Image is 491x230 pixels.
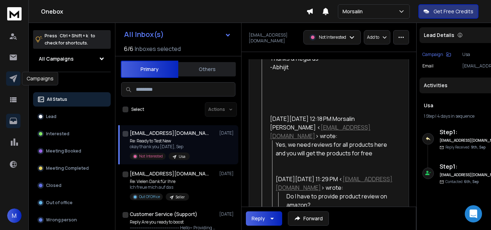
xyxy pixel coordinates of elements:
[178,61,236,77] button: Others
[246,211,282,226] button: Reply
[422,52,443,57] p: Campaign
[135,44,181,53] h3: Inboxes selected
[46,183,61,188] p: Closed
[7,7,22,20] img: logo
[422,52,451,57] button: Campaign
[219,211,235,217] p: [DATE]
[46,217,77,223] p: Wrong person
[124,44,133,53] span: 6 / 6
[7,208,22,223] button: M
[33,78,111,88] h3: Filters
[288,211,329,226] button: Forward
[252,215,265,222] div: Reply
[270,20,393,106] div: I'm not interested.
[41,7,306,16] h1: Onebox
[46,114,56,119] p: Lead
[437,113,474,119] span: 4 days in sequence
[319,34,346,40] p: Not Interested
[33,127,111,141] button: Interested
[33,196,111,210] button: Out of office
[46,200,73,206] p: Out of office
[46,148,81,154] p: Meeting Booked
[59,32,89,40] span: Ctrl + Shift + k
[33,213,111,227] button: Wrong person
[22,72,58,85] div: Campaigns
[422,63,433,69] p: Email
[471,145,486,150] span: 9th, Sep
[130,144,190,150] p: okay thank you [DATE], Sep
[130,179,189,184] p: Re: Vielen Dank für Ihre
[33,109,111,124] button: Lead
[118,27,237,42] button: All Inbox(s)
[270,114,393,140] div: [DATE][DATE] 12:18 PM Morsalin [PERSON_NAME] < > wrote:
[424,32,454,39] p: Lead Details
[424,113,435,119] span: 1 Step
[130,211,197,218] h1: Customer Service (Support)
[130,138,190,144] p: Re: Ready to Test New
[433,8,473,15] p: Get Free Credits
[286,192,393,209] div: Do I have to provide product review on amazon?
[130,130,209,137] h1: [EMAIL_ADDRESS][DOMAIN_NAME]
[276,175,393,192] div: [DATE][DATE] 11:29 PM < > wrote:
[33,52,111,66] button: All Campaigns
[276,140,393,158] div: Yes, we need reviews for all products here and you will get the products for free
[176,194,185,200] p: Seller
[445,145,486,150] p: Reply Received
[45,32,95,47] p: Press to check for shortcuts.
[270,37,393,106] div: -Abhijit
[33,92,111,107] button: All Status
[130,184,189,190] p: lch freue mich auf das
[33,161,111,175] button: Meeting Completed
[249,32,299,44] p: [EMAIL_ADDRESS][DOMAIN_NAME]
[33,178,111,193] button: Closed
[343,8,366,15] p: Morsalin
[46,131,69,137] p: Interested
[465,205,482,222] div: Open Intercom Messenger
[139,154,163,159] p: Not Interested
[219,130,235,136] p: [DATE]
[130,170,209,177] h1: [EMAIL_ADDRESS][DOMAIN_NAME]
[418,4,478,19] button: Get Free Credits
[130,219,216,225] p: Reply:Are you ready to boost
[39,55,74,62] h1: All Campaigns
[219,171,235,177] p: [DATE]
[33,144,111,158] button: Meeting Booked
[47,97,67,102] p: All Status
[367,34,379,40] p: Add to
[124,31,164,38] h1: All Inbox(s)
[46,165,89,171] p: Meeting Completed
[179,154,185,159] p: Usa
[139,194,160,200] p: Out Of Office
[464,179,479,184] span: 6th, Sep
[121,61,178,78] button: Primary
[131,107,144,112] label: Select
[445,179,479,184] p: Contacted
